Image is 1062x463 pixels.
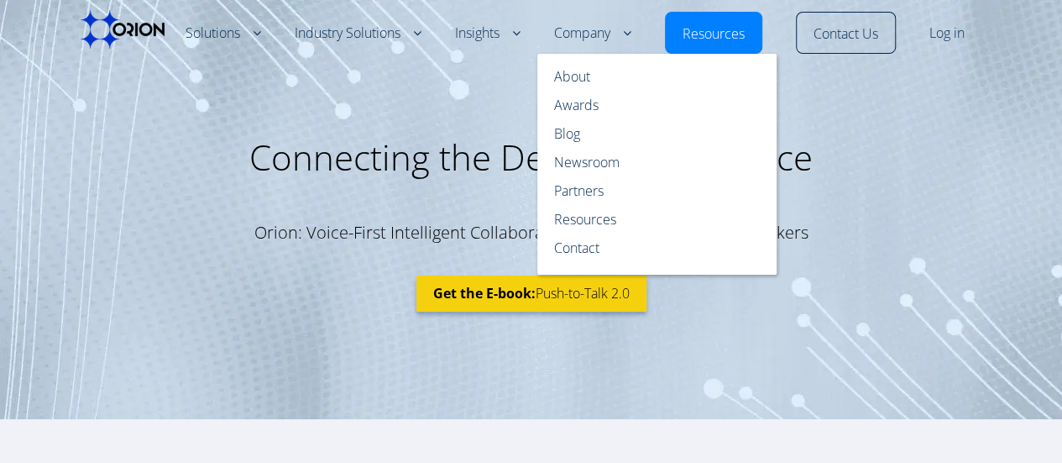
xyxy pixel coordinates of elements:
[455,24,521,44] a: Insights
[929,24,965,44] a: Log in
[8,135,1054,179] h1: Connecting the Deskless Workforce
[537,91,777,119] a: Awards
[537,119,777,148] a: Blog
[537,54,777,91] a: About
[186,24,261,44] a: Solutions
[814,24,878,45] a: Contact Us
[537,176,777,205] a: Partners
[416,276,646,312] a: Get the E-book:Push-to-Talk 2.0
[433,284,536,303] b: Get the E-book:
[537,234,777,275] a: Contact
[295,24,421,44] a: Industry Solutions
[537,148,777,176] a: Newsroom
[81,10,165,49] img: Orion labs Black logo
[760,268,1062,463] iframe: Chat Widget
[683,24,745,45] a: Resources
[537,205,777,234] a: Resources
[554,24,631,44] a: Company
[8,224,1054,241] h6: Orion: Voice-First Intelligent Collaboration Platform for Deskless Workers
